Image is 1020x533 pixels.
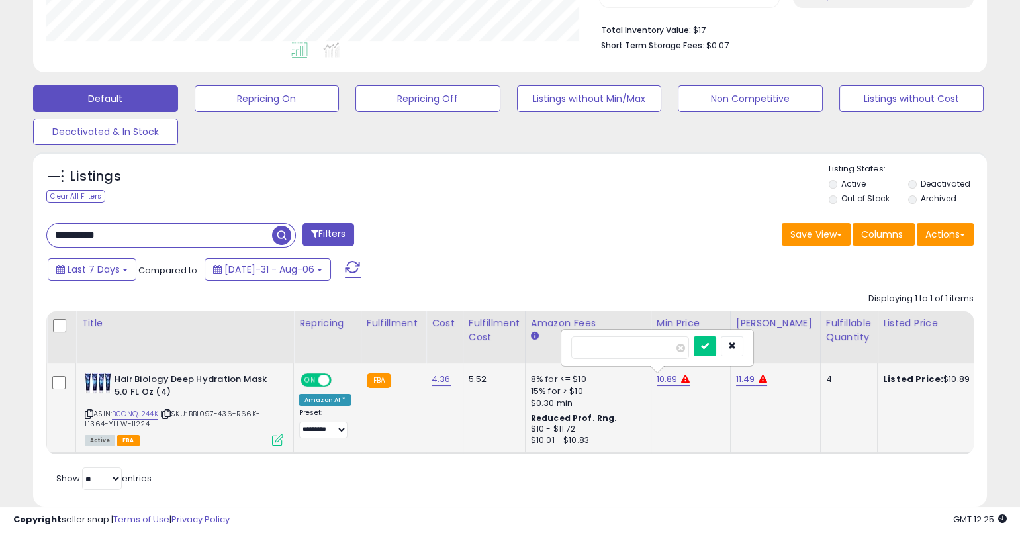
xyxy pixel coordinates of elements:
[861,228,903,241] span: Columns
[883,373,943,385] b: Listed Price:
[883,373,993,385] div: $10.89
[81,316,288,330] div: Title
[367,316,420,330] div: Fulfillment
[921,178,970,189] label: Deactivated
[782,223,851,246] button: Save View
[531,424,641,435] div: $10 - $11.72
[678,85,823,112] button: Non Competitive
[917,223,974,246] button: Actions
[469,316,520,344] div: Fulfillment Cost
[432,373,451,386] a: 4.36
[56,472,152,485] span: Show: entries
[48,258,136,281] button: Last 7 Days
[13,514,230,526] div: seller snap | |
[829,163,987,175] p: Listing States:
[302,223,354,246] button: Filters
[355,85,500,112] button: Repricing Off
[115,373,275,401] b: Hair Biology Deep Hydration Mask 5.0 FL Oz (4)
[85,373,111,393] img: 51DjaYnDwuL._SL40_.jpg
[531,316,645,330] div: Amazon Fees
[85,409,260,428] span: | SKU: BB1097-436-R66K-L1364-YLLW-11224
[868,293,974,305] div: Displaying 1 to 1 of 1 items
[853,223,915,246] button: Columns
[531,385,641,397] div: 15% for > $10
[883,316,997,330] div: Listed Price
[531,435,641,446] div: $10.01 - $10.83
[112,409,158,420] a: B0CNQJ244K
[601,24,691,36] b: Total Inventory Value:
[299,394,351,406] div: Amazon AI *
[531,373,641,385] div: 8% for <= $10
[826,316,872,344] div: Fulfillable Quantity
[601,21,964,37] li: $17
[85,435,115,446] span: All listings currently available for purchase on Amazon
[531,330,539,342] small: Amazon Fees.
[13,513,62,526] strong: Copyright
[46,190,105,203] div: Clear All Filters
[736,316,815,330] div: [PERSON_NAME]
[224,263,314,276] span: [DATE]-31 - Aug-06
[432,316,457,330] div: Cost
[113,513,169,526] a: Terms of Use
[367,373,391,388] small: FBA
[531,397,641,409] div: $0.30 min
[601,40,704,51] b: Short Term Storage Fees:
[921,193,956,204] label: Archived
[171,513,230,526] a: Privacy Policy
[841,193,890,204] label: Out of Stock
[195,85,340,112] button: Repricing On
[953,513,1007,526] span: 2025-08-14 12:25 GMT
[70,168,121,186] h5: Listings
[469,373,515,385] div: 5.52
[531,412,618,424] b: Reduced Prof. Rng.
[839,85,984,112] button: Listings without Cost
[657,373,678,386] a: 10.89
[68,263,120,276] span: Last 7 Days
[657,316,725,330] div: Min Price
[736,373,755,386] a: 11.49
[299,316,355,330] div: Repricing
[706,39,729,52] span: $0.07
[33,85,178,112] button: Default
[138,264,199,277] span: Compared to:
[33,119,178,145] button: Deactivated & In Stock
[517,85,662,112] button: Listings without Min/Max
[299,409,351,438] div: Preset:
[826,373,867,385] div: 4
[841,178,866,189] label: Active
[85,373,283,444] div: ASIN:
[117,435,140,446] span: FBA
[205,258,331,281] button: [DATE]-31 - Aug-06
[330,375,351,386] span: OFF
[302,375,318,386] span: ON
